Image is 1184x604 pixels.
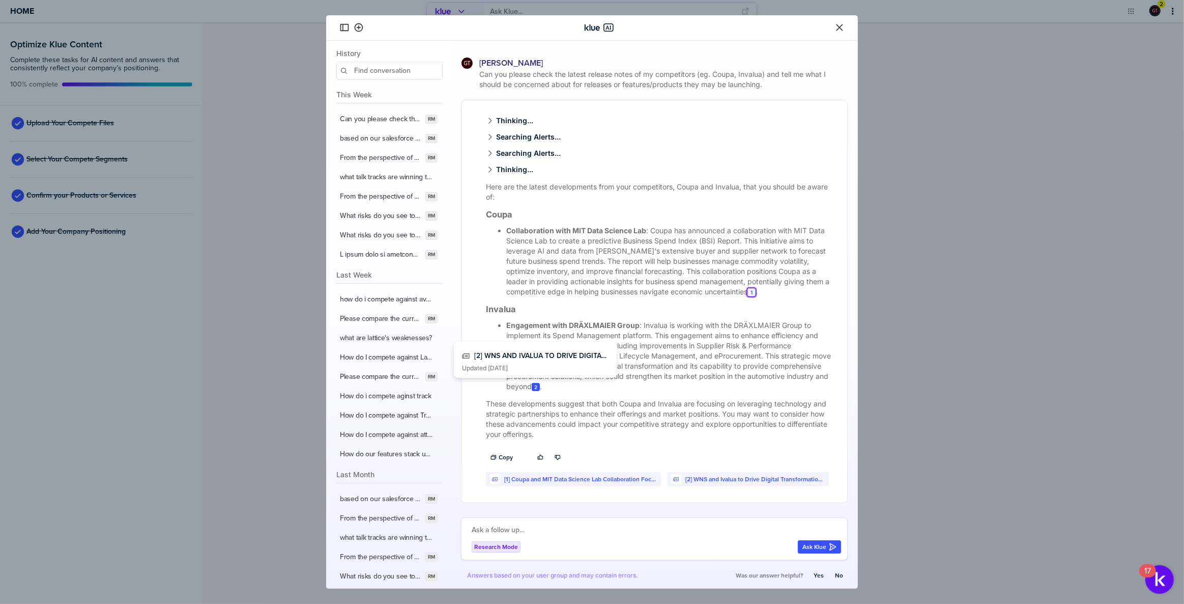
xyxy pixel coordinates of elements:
[486,451,517,464] button: Copy
[428,315,435,323] span: RM
[428,495,435,503] span: RM
[340,211,421,221] label: What risks do you see to [GEOGRAPHIC_DATA] based on any changes in messaging and positioning from...
[486,399,835,440] p: These developments suggest that both Coupa and Invalua are focusing on leveraging technology and ...
[336,90,443,99] span: This Week
[340,134,421,143] label: based on our salesforce data here, who is our biggest competitive threat?
[534,384,537,390] span: 2
[499,453,513,461] label: Copy
[333,187,445,206] button: From the perspective of a user in the school operations and campus management software what are t...
[486,117,533,125] span: Thinking...
[333,445,445,464] button: How do our features stack up against corpay
[428,231,435,239] span: RM
[340,514,421,523] label: From the perspective of a user in the school operations and campus management software what are t...
[336,49,443,58] span: History
[685,476,825,483] a: [2] WNS and Ivalua to Drive Digital Transformation of Procurement Processes for DRÄXLMAIER
[486,209,835,219] h3: Coupa
[333,528,445,547] button: what talk tracks are winning the most deals. Look at the Klue Talk tracks that win cards. Put the...
[333,245,445,264] button: L ipsum dolo si ametconsec adi ELITSED doeiu temp in utlab etdolore ma aliqua. Enimad minimve qui...
[333,309,445,328] button: Please compare the current positioning of Aveva to what we have in our cards. How has that change...
[1144,571,1151,584] div: 17
[428,154,435,162] span: RM
[336,470,443,479] span: Last Month
[802,543,836,551] div: Ask Klue
[333,328,445,348] button: what are lattice's weaknesses?
[428,212,435,220] span: RM
[486,182,835,202] p: Here are the latest developments from your competitors, Coupa and Invalua, that you should be awa...
[340,115,421,124] label: Can you please check the latest release notes of my competitors (eg. Coupa, Invalua) and tell me ...
[461,58,473,69] img: ee1355cada6433fc92aa15fbfe4afd43-sml.png
[340,450,434,459] label: How do our features stack up against corpay
[340,334,432,343] label: what are lattice's weaknesses?
[428,115,435,123] span: RM
[340,430,434,440] label: How do I compete against attenti
[835,571,843,580] label: No
[333,109,445,129] button: Can you please check the latest release notes of my competitors (eg. Coupa, Invalua) and tell me ...
[486,149,561,157] span: Searching Alerts...
[340,153,421,162] label: From the perspective of a user in the school operations and campus management software what are t...
[428,251,435,259] span: RM
[333,206,445,226] button: What risks do you see to [GEOGRAPHIC_DATA] based on any changes in messaging and positioning from...
[333,168,445,187] button: what talk tracks are winning the most deals. Look at the Klue Talk tracks that win cards. Put the...
[474,352,609,360] a: [2] WNS AND IVALUA TO DRIVE DIGITAL TRANSFORMATION OF PROCUREMENT PROCESSES FOR DRÄXLMAIER
[506,226,646,235] strong: Collaboration with MIT Data Science Lab
[428,572,435,581] span: RM
[340,314,421,323] label: Please compare the current positioning of Aveva to what we have in our cards. How has that change...
[428,134,435,143] span: RM
[504,476,657,483] a: [1] Coupa and MIT Data Science Lab Collaboration Focusing on Predictive Business Spend Index Report
[333,425,445,445] button: How do I compete against attenti
[333,406,445,425] button: How do I compete against Track
[462,364,508,372] span: Updated [DATE]
[336,62,443,80] input: Find conversation
[340,353,434,362] label: How do I compete against Lattice
[333,367,445,387] button: Please compare the current positioning of Track to what we have in our battlecards. How has that ...
[506,321,640,330] strong: Engagement with DRÄXLMAIER Group
[474,542,518,552] span: Research Mode
[486,166,533,174] span: Thinking...
[486,133,561,141] span: Searching Alerts...
[428,193,435,201] span: RM
[340,392,431,401] label: How do i compete aginst track
[333,290,445,309] button: how do i compete against aveva
[814,571,824,580] label: Yes
[340,553,421,562] label: From the perspective of a user in the school operations and campus management software what are t...
[340,495,421,504] label: based on our salesforce data here, who is our biggest competitive threat?
[486,304,835,314] h3: Invalua
[340,231,421,240] label: What risks do you see to us based on any changes in messaging and positioning from our main compe...
[506,320,835,392] li: : Invalua is working with the DRÄXLMAIER Group to implement its Spend Management platform. This e...
[333,348,445,367] button: How do I compete against Lattice
[428,514,435,523] span: RM
[833,21,846,34] button: Close
[333,547,445,567] button: From the perspective of a user in the school operations and campus management software what are t...
[461,57,473,69] div: Graham Tutti
[340,295,434,304] label: how do i compete against aveva
[333,489,445,509] button: based on our salesforce data here, who is our biggest competitive threat?RM
[809,569,828,582] button: Yes
[467,571,638,580] span: Answers based on your user group and may contain errors.
[333,148,445,168] button: From the perspective of a user in the school operations and campus management software what are t...
[340,372,421,381] label: Please compare the current positioning of Track to what we have in our battlecards. How has that ...
[798,540,841,554] button: Ask Klue
[333,567,445,586] button: What risks do you see to [GEOGRAPHIC_DATA] based on any changes in messaging and positioning from...
[750,289,753,295] span: 1
[340,572,421,581] label: What risks do you see to [GEOGRAPHIC_DATA] based on any changes in messaging and positioning from...
[736,571,803,580] span: Was our answer helpful?
[506,226,835,297] li: : Coupa has announced a collaboration with MIT Data Science Lab to create a predictive Business S...
[428,553,435,561] span: RM
[830,569,848,582] button: No
[428,373,435,381] span: RM
[477,69,848,90] span: Can you please check the latest release notes of my competitors (eg. Coupa, Invalua) and tell me ...
[340,411,434,420] label: How do I compete against Track
[333,226,445,245] button: What risks do you see to us based on any changes in messaging and positioning from our main compe...
[333,509,445,528] button: From the perspective of a user in the school operations and campus management software what are t...
[333,129,445,148] button: based on our salesforce data here, who is our biggest competitive threat?RM
[340,533,434,542] label: what talk tracks are winning the most deals. Look at the Klue Talk tracks that win cards. Put the...
[333,387,445,406] button: How do i compete aginst track
[340,192,421,201] label: From the perspective of a user in the school operations and campus management software what are t...
[1145,565,1174,594] button: Open Resource Center, 17 new notifications
[479,58,543,68] span: [PERSON_NAME]
[336,270,443,279] span: Last Week
[340,250,421,259] label: L ipsum dolo si ametconsec adi ELITSED doeiu temp in utlab etdolore ma aliqua. Enimad minimve qui...
[340,173,434,182] label: what talk tracks are winning the most deals. Look at the Klue Talk tracks that win cards. Put the...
